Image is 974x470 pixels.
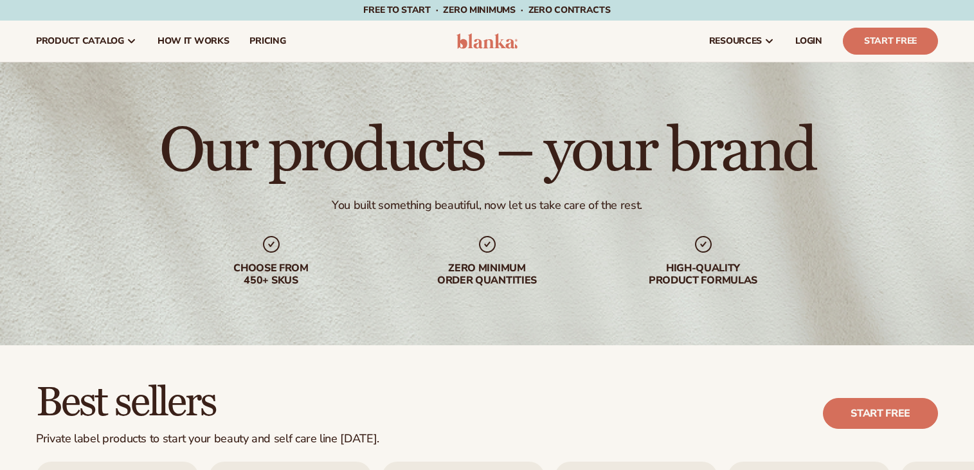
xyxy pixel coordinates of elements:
a: LOGIN [785,21,833,62]
h1: Our products – your brand [159,121,815,183]
div: Choose from 450+ Skus [189,262,354,287]
a: pricing [239,21,296,62]
span: pricing [249,36,285,46]
div: Zero minimum order quantities [405,262,570,287]
a: resources [699,21,785,62]
div: High-quality product formulas [621,262,786,287]
h2: Best sellers [36,381,379,424]
span: resources [709,36,762,46]
a: Start free [823,398,938,429]
div: You built something beautiful, now let us take care of the rest. [332,198,642,213]
span: LOGIN [795,36,822,46]
span: product catalog [36,36,124,46]
a: How It Works [147,21,240,62]
span: Free to start · ZERO minimums · ZERO contracts [363,4,610,16]
img: logo [456,33,518,49]
a: product catalog [26,21,147,62]
span: How It Works [158,36,230,46]
div: Private label products to start your beauty and self care line [DATE]. [36,432,379,446]
a: Start Free [843,28,938,55]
